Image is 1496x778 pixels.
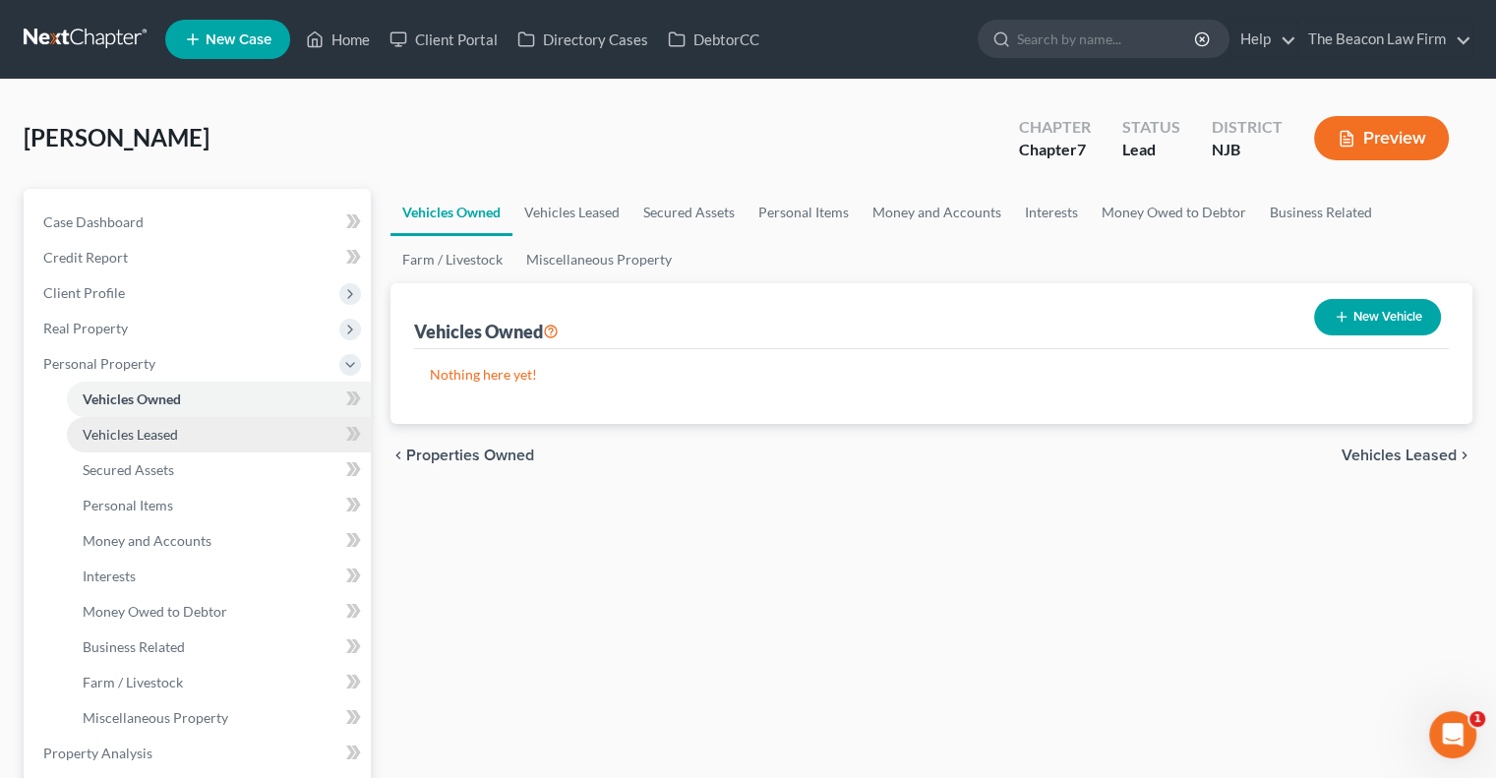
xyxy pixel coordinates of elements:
a: Money and Accounts [861,189,1013,236]
span: Miscellaneous Property [83,709,228,726]
span: New Case [206,32,271,47]
div: Chapter [1019,139,1091,161]
span: Interests [83,568,136,584]
span: Vehicles Owned [83,390,181,407]
span: Money Owed to Debtor [83,603,227,620]
span: Business Related [83,638,185,655]
span: Vehicles Leased [1342,448,1457,463]
a: Interests [1013,189,1090,236]
button: chevron_left Properties Owned [390,448,534,463]
span: Farm / Livestock [83,674,183,690]
a: Vehicles Owned [390,189,512,236]
i: chevron_left [390,448,406,463]
div: Vehicles Owned [414,320,559,343]
span: Secured Assets [83,461,174,478]
a: The Beacon Law Firm [1298,22,1471,57]
a: Vehicles Leased [512,189,631,236]
span: Case Dashboard [43,213,144,230]
div: Status [1122,116,1180,139]
a: Directory Cases [508,22,658,57]
a: Business Related [67,629,371,665]
span: [PERSON_NAME] [24,123,209,151]
span: 7 [1077,140,1086,158]
span: Personal Items [83,497,173,513]
a: Home [296,22,380,57]
a: Client Portal [380,22,508,57]
span: Real Property [43,320,128,336]
a: Case Dashboard [28,205,371,240]
a: Farm / Livestock [390,236,514,283]
i: chevron_right [1457,448,1472,463]
div: Chapter [1019,116,1091,139]
input: Search by name... [1017,21,1197,57]
iframe: Intercom live chat [1429,711,1476,758]
a: Miscellaneous Property [514,236,684,283]
span: Properties Owned [406,448,534,463]
a: Interests [67,559,371,594]
a: Personal Items [747,189,861,236]
span: Property Analysis [43,745,152,761]
a: DebtorCC [658,22,769,57]
a: Help [1230,22,1296,57]
a: Money Owed to Debtor [1090,189,1258,236]
button: Vehicles Leased chevron_right [1342,448,1472,463]
span: 1 [1469,711,1485,727]
span: Credit Report [43,249,128,266]
span: Client Profile [43,284,125,301]
a: Farm / Livestock [67,665,371,700]
div: Lead [1122,139,1180,161]
a: Money and Accounts [67,523,371,559]
a: Vehicles Leased [67,417,371,452]
a: Credit Report [28,240,371,275]
span: Money and Accounts [83,532,211,549]
span: Vehicles Leased [83,426,178,443]
span: Personal Property [43,355,155,372]
a: Money Owed to Debtor [67,594,371,629]
p: Nothing here yet! [430,365,1433,385]
a: Secured Assets [631,189,747,236]
a: Business Related [1258,189,1384,236]
div: NJB [1212,139,1283,161]
button: Preview [1314,116,1449,160]
div: District [1212,116,1283,139]
a: Vehicles Owned [67,382,371,417]
a: Secured Assets [67,452,371,488]
button: New Vehicle [1314,299,1441,335]
a: Property Analysis [28,736,371,771]
a: Personal Items [67,488,371,523]
a: Miscellaneous Property [67,700,371,736]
